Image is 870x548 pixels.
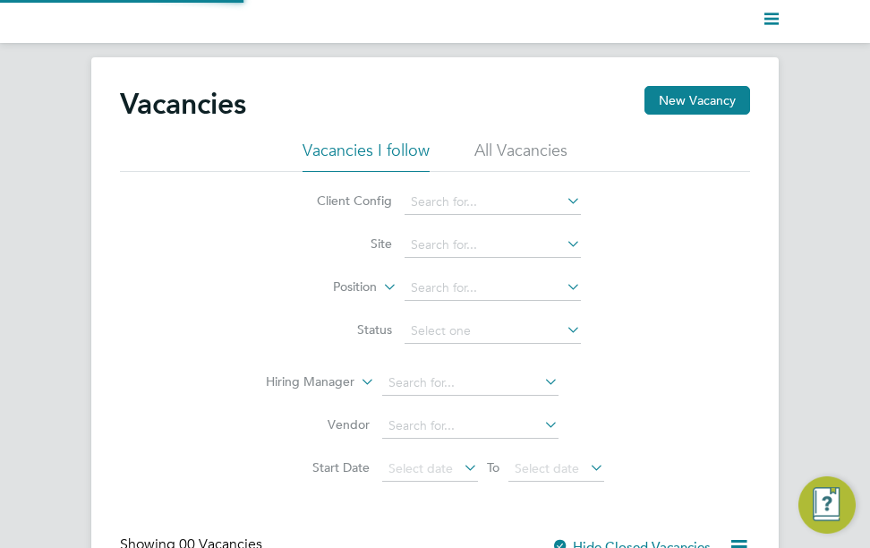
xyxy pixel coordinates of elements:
input: Search for... [382,371,559,396]
label: Status [289,321,392,338]
button: Engage Resource Center [798,476,856,534]
input: Search for... [405,233,581,258]
button: New Vacancy [644,86,750,115]
input: Search for... [405,190,581,215]
span: Select date [388,460,453,476]
input: Search for... [405,276,581,301]
label: Client Config [289,193,392,209]
input: Search for... [382,414,559,439]
li: All Vacancies [474,140,567,172]
span: To [482,456,505,479]
li: Vacancies I follow [303,140,430,172]
h2: Vacancies [120,86,246,122]
label: Start Date [267,459,370,475]
label: Position [274,278,377,296]
span: Select date [515,460,579,476]
label: Vendor [267,416,370,432]
input: Select one [405,319,581,344]
label: Site [289,235,392,252]
label: Hiring Manager [252,373,354,391]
